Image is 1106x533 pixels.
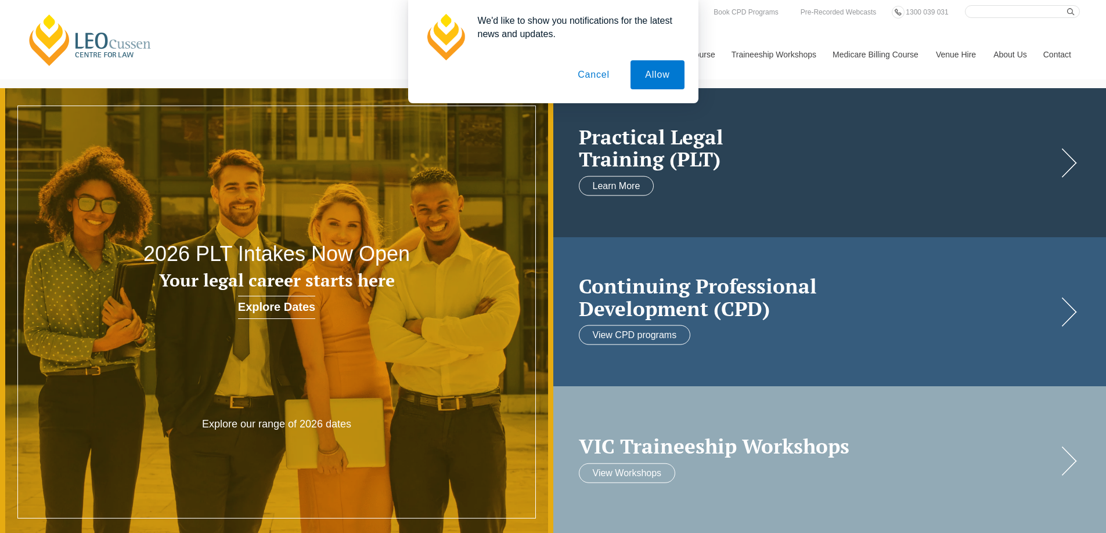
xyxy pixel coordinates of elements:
h2: Continuing Professional Development (CPD) [579,275,1058,320]
button: Allow [631,60,684,89]
a: Learn More [579,176,654,195]
a: Explore Dates [238,296,315,319]
a: Continuing ProfessionalDevelopment (CPD) [579,275,1058,320]
img: notification icon [422,14,469,60]
button: Cancel [563,60,624,89]
h2: Practical Legal Training (PLT) [579,125,1058,170]
div: We'd like to show you notifications for the latest news and updates. [469,14,685,41]
h3: Your legal career starts here [111,271,443,290]
h2: 2026 PLT Intakes Now Open [111,242,443,266]
a: View Workshops [579,463,676,483]
a: View CPD programs [579,325,691,345]
p: Explore our range of 2026 dates [166,418,387,431]
a: Practical LegalTraining (PLT) [579,125,1058,170]
a: VIC Traineeship Workshops [579,435,1058,458]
